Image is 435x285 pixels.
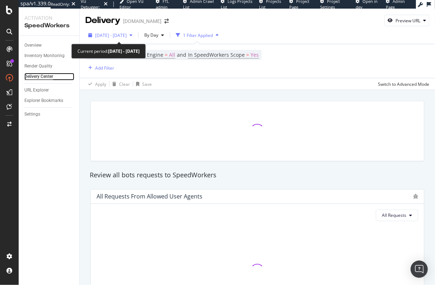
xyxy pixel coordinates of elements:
button: 1 Filter Applied [173,29,221,41]
div: [DOMAIN_NAME] [123,18,162,25]
b: [DATE] - [DATE] [108,48,140,54]
div: URL Explorer [24,87,49,94]
div: Switch to Advanced Mode [378,81,429,87]
a: Render Quality [24,62,74,70]
a: Delivery Center [24,73,74,80]
span: All Requests [382,212,406,218]
div: Add Filter [95,65,114,71]
span: Yes [251,50,259,60]
div: ReadOnly: [51,1,70,7]
div: Explorer Bookmarks [24,97,63,104]
button: Clear [109,78,130,90]
div: Preview URL [396,18,420,24]
div: Apply [95,81,106,87]
div: Save [142,81,152,87]
a: Overview [24,42,74,49]
div: SpeedWorkers [24,22,74,30]
div: Current period: [78,47,140,55]
a: URL Explorer [24,87,74,94]
span: Search Engine [129,51,163,58]
div: Settings [24,111,40,118]
div: Overview [24,42,42,49]
a: Settings [24,111,74,118]
button: By Day [141,29,167,41]
div: bug [413,194,418,199]
span: and [177,51,186,58]
span: = [165,51,168,58]
div: Review all bots requests to SpeedWorkers [86,170,429,180]
button: Save [133,78,152,90]
button: Preview URL [384,15,429,26]
span: = [246,51,249,58]
div: Render Quality [24,62,52,70]
div: arrow-right-arrow-left [164,19,169,24]
button: Switch to Advanced Mode [375,78,429,90]
span: In SpeedWorkers Scope [188,51,245,58]
div: Delivery Center [24,73,53,80]
a: Explorer Bookmarks [24,97,74,104]
div: Clear [119,81,130,87]
span: [DATE] - [DATE] [95,32,127,38]
span: By Day [141,32,158,38]
div: Inventory Monitoring [24,52,65,60]
div: 1 Filter Applied [183,32,213,38]
button: Apply [85,78,106,90]
button: [DATE] - [DATE] [85,29,135,41]
span: All [169,50,175,60]
div: Open Intercom Messenger [411,261,428,278]
div: All Requests from Allowed User Agents [97,193,202,200]
button: Add Filter [85,64,114,72]
div: Delivery [85,14,120,27]
div: Activation [24,14,74,22]
a: Inventory Monitoring [24,52,74,60]
button: All Requests [376,210,418,221]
